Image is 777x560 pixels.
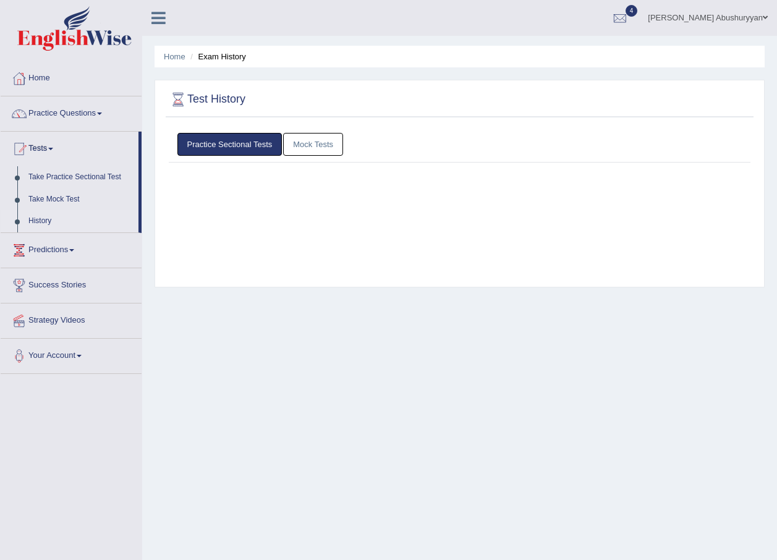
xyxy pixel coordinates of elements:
[23,210,138,232] a: History
[164,52,185,61] a: Home
[1,339,142,370] a: Your Account
[23,189,138,211] a: Take Mock Test
[1,233,142,264] a: Predictions
[1,61,142,92] a: Home
[177,133,282,156] a: Practice Sectional Tests
[1,132,138,163] a: Tests
[23,166,138,189] a: Take Practice Sectional Test
[169,90,245,109] h2: Test History
[1,303,142,334] a: Strategy Videos
[283,133,343,156] a: Mock Tests
[1,268,142,299] a: Success Stories
[626,5,638,17] span: 4
[1,96,142,127] a: Practice Questions
[187,51,246,62] li: Exam History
